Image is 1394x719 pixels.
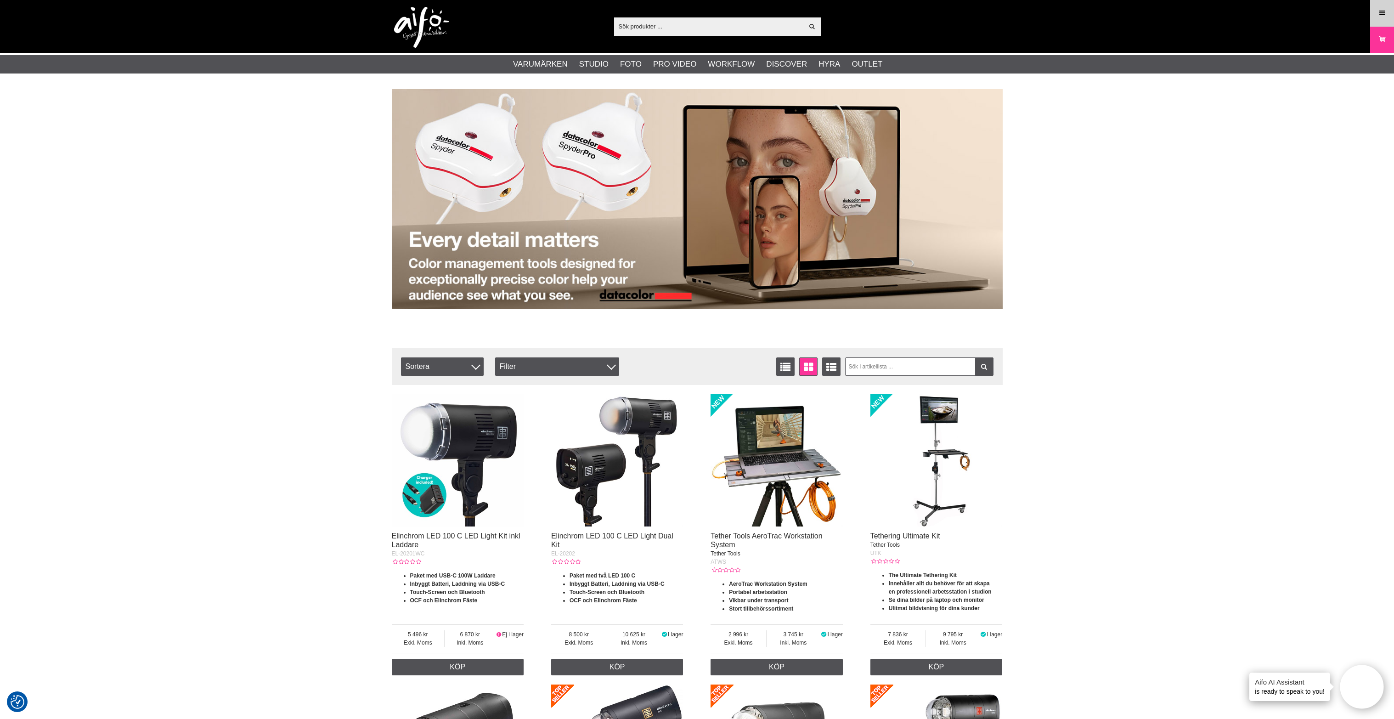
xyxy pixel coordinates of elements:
a: Fönstervisning [799,357,818,376]
a: Tethering Ultimate Kit [870,532,940,540]
span: Sortera [401,357,484,376]
a: Hyra [818,58,840,70]
div: Kundbetyg: 0 [711,566,740,574]
strong: Touch-Screen och Bluetooth [570,589,644,595]
img: Elinchrom LED 100 C LED Light Kit inkl Laddare [392,394,524,527]
input: Sök i artikellista ... [845,357,993,376]
img: logo.png [394,7,449,48]
a: Foto [620,58,642,70]
strong: Vikbar under transport [729,597,788,604]
i: Ej i lager [496,631,502,638]
span: Inkl. Moms [607,639,661,647]
span: Tether Tools [870,542,900,548]
a: Köp [392,659,524,675]
img: Annons:003 banner-datac-spyder-1390x.jpg [392,89,1003,309]
img: Revisit consent button [11,695,24,709]
a: Tether Tools AeroTrac Workstation System [711,532,822,549]
span: Exkl. Moms [392,639,445,647]
a: Filtrera [975,357,993,376]
strong: Innehåller allt du behöver för att skapa [889,580,990,587]
span: 5 496 [392,630,445,639]
div: is ready to speak to you! [1249,673,1330,701]
img: Tether Tools AeroTrac Workstation System [711,394,843,527]
input: Sök produkter ... [614,19,804,33]
span: I lager [668,631,683,638]
img: Elinchrom LED 100 C LED Light Dual Kit [551,394,683,527]
a: Köp [711,659,843,675]
strong: OCF och Elinchrom Fäste [570,597,637,604]
a: Listvisning [776,357,795,376]
span: 6 870 [445,630,496,639]
span: 2 996 [711,630,766,639]
a: Varumärken [513,58,568,70]
span: ATWS [711,559,726,565]
span: 3 745 [767,630,820,639]
span: 9 795 [926,630,980,639]
a: Studio [579,58,609,70]
span: Inkl. Moms [445,639,496,647]
a: Workflow [708,58,755,70]
i: I lager [980,631,987,638]
strong: Se dina bilder på laptop och monitor [889,597,984,603]
span: UTK [870,550,881,556]
a: Utökad listvisning [822,357,841,376]
a: Elinchrom LED 100 C LED Light Dual Kit [551,532,673,549]
strong: Stort tillbehörssortiment [729,606,793,612]
strong: Inbyggt Batteri, Laddning via USB-C [570,581,665,587]
span: Exkl. Moms [870,639,926,647]
span: Exkl. Moms [711,639,766,647]
strong: OCF och Elinchrom Fäste [410,597,478,604]
span: Inkl. Moms [767,639,820,647]
h4: Aifo AI Assistant [1255,677,1325,687]
strong: Paket med två LED 100 C [570,572,635,579]
button: Samtyckesinställningar [11,694,24,710]
span: 10 625 [607,630,661,639]
span: EL-20201WC [392,550,425,557]
i: I lager [660,631,668,638]
span: I lager [827,631,842,638]
a: Elinchrom LED 100 C LED Light Kit inkl Laddare [392,532,520,549]
span: Inkl. Moms [926,639,980,647]
span: EL-20202 [551,550,575,557]
span: 8 500 [551,630,607,639]
div: Filter [495,357,619,376]
a: Outlet [852,58,882,70]
span: 7 836 [870,630,926,639]
a: Pro Video [653,58,696,70]
strong: Paket med USB-C 100W Laddare [410,572,496,579]
strong: AeroTrac Workstation System [729,581,807,587]
img: Tethering Ultimate Kit [870,394,1003,527]
strong: Portabel arbetsstation [729,589,787,595]
strong: Ulitmat bildvisning för dina kunder [889,605,980,611]
span: Exkl. Moms [551,639,607,647]
a: Köp [870,659,1003,675]
span: Ej i lager [502,631,524,638]
span: Tether Tools [711,550,740,557]
a: Köp [551,659,683,675]
a: Discover [766,58,807,70]
div: Kundbetyg: 0 [392,558,421,566]
strong: The Ultimate Tethering Kit [889,572,957,578]
i: I lager [820,631,828,638]
span: I lager [987,631,1002,638]
div: Kundbetyg: 0 [870,557,900,566]
strong: en professionell arbetsstation i studion [889,589,992,595]
strong: Inbyggt Batteri, Laddning via USB-C [410,581,505,587]
div: Kundbetyg: 0 [551,558,581,566]
strong: Touch-Screen och Bluetooth [410,589,485,595]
